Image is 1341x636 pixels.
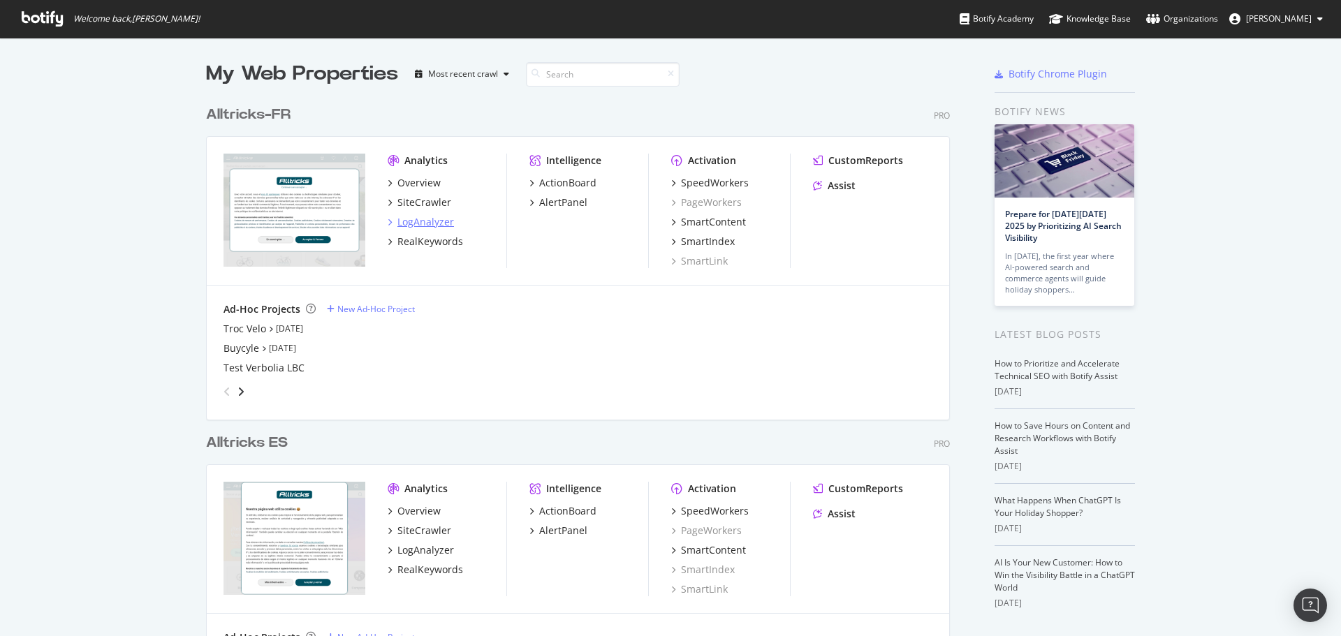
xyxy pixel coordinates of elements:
[995,420,1130,457] a: How to Save Hours on Content and Research Workflows with Botify Assist
[539,176,596,190] div: ActionBoard
[404,154,448,168] div: Analytics
[1005,208,1122,244] a: Prepare for [DATE][DATE] 2025 by Prioritizing AI Search Visibility
[529,504,596,518] a: ActionBoard
[671,195,742,209] a: PageWorkers
[681,543,746,557] div: SmartContent
[995,385,1135,398] div: [DATE]
[995,556,1135,593] a: AI Is Your New Customer: How to Win the Visibility Battle in a ChatGPT World
[671,543,746,557] a: SmartContent
[995,460,1135,473] div: [DATE]
[206,60,398,88] div: My Web Properties
[206,105,291,125] div: Alltricks-FR
[529,176,596,190] a: ActionBoard
[995,67,1107,81] a: Botify Chrome Plugin
[397,524,451,538] div: SiteCrawler
[1146,12,1218,26] div: Organizations
[388,504,441,518] a: Overview
[388,543,454,557] a: LogAnalyzer
[681,235,735,249] div: SmartIndex
[681,504,749,518] div: SpeedWorkers
[218,380,236,403] div: angle-left
[995,104,1135,119] div: Botify news
[223,322,266,336] a: Troc Velo
[995,124,1134,198] img: Prepare for Black Friday 2025 by Prioritizing AI Search Visibility
[327,303,415,315] a: New Ad-Hoc Project
[546,154,601,168] div: Intelligence
[388,215,454,229] a: LogAnalyzer
[1218,8,1334,30] button: [PERSON_NAME]
[995,357,1120,382] a: How to Prioritize and Accelerate Technical SEO with Botify Assist
[546,482,601,496] div: Intelligence
[529,524,587,538] a: AlertPanel
[539,504,596,518] div: ActionBoard
[397,504,441,518] div: Overview
[206,105,296,125] a: Alltricks-FR
[539,195,587,209] div: AlertPanel
[223,154,365,267] img: alltricks.fr
[995,597,1135,609] div: [DATE]
[529,195,587,209] a: AlertPanel
[397,543,454,557] div: LogAnalyzer
[236,385,246,399] div: angle-right
[388,524,451,538] a: SiteCrawler
[671,582,728,596] a: SmartLink
[1005,251,1124,295] div: In [DATE], the first year where AI-powered search and commerce agents will guide holiday shoppers…
[397,563,463,577] div: RealKeywords
[934,438,950,450] div: Pro
[671,176,749,190] a: SpeedWorkers
[428,70,498,78] div: Most recent crawl
[1294,589,1327,622] div: Open Intercom Messenger
[337,303,415,315] div: New Ad-Hoc Project
[671,235,735,249] a: SmartIndex
[813,154,903,168] a: CustomReports
[671,504,749,518] a: SpeedWorkers
[688,482,736,496] div: Activation
[269,342,296,354] a: [DATE]
[828,507,856,521] div: Assist
[681,176,749,190] div: SpeedWorkers
[276,323,303,334] a: [DATE]
[960,12,1034,26] div: Botify Academy
[828,179,856,193] div: Assist
[223,482,365,595] img: alltricks.es
[681,215,746,229] div: SmartContent
[404,482,448,496] div: Analytics
[223,361,305,375] a: Test Verbolia LBC
[995,327,1135,342] div: Latest Blog Posts
[813,507,856,521] a: Assist
[206,433,293,453] a: Alltricks ES
[813,482,903,496] a: CustomReports
[828,482,903,496] div: CustomReports
[671,563,735,577] a: SmartIndex
[1049,12,1131,26] div: Knowledge Base
[397,195,451,209] div: SiteCrawler
[828,154,903,168] div: CustomReports
[409,63,515,85] button: Most recent crawl
[388,176,441,190] a: Overview
[223,341,259,355] a: Buycyle
[397,215,454,229] div: LogAnalyzer
[388,195,451,209] a: SiteCrawler
[388,563,463,577] a: RealKeywords
[397,176,441,190] div: Overview
[73,13,200,24] span: Welcome back, [PERSON_NAME] !
[671,524,742,538] a: PageWorkers
[995,522,1135,535] div: [DATE]
[671,215,746,229] a: SmartContent
[1246,13,1312,24] span: Antonin Anger
[934,110,950,121] div: Pro
[397,235,463,249] div: RealKeywords
[1009,67,1107,81] div: Botify Chrome Plugin
[539,524,587,538] div: AlertPanel
[206,433,288,453] div: Alltricks ES
[995,494,1121,519] a: What Happens When ChatGPT Is Your Holiday Shopper?
[671,254,728,268] a: SmartLink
